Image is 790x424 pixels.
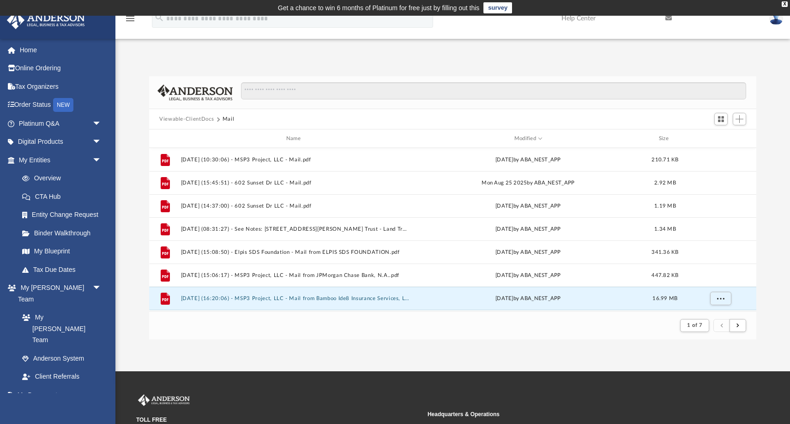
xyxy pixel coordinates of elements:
[181,135,410,143] div: Name
[733,113,747,126] button: Add
[687,135,752,143] div: id
[181,203,410,209] button: [DATE] (14:37:00) - 602 Sunset Dr LLC - Mail.pdf
[782,1,788,7] div: close
[136,416,421,424] small: TOLL FREE
[181,180,410,186] button: [DATE] (15:45:51) - 602 Sunset Dr LLC - Mail.pdf
[92,279,111,298] span: arrow_drop_down
[125,18,136,24] a: menu
[654,180,676,185] span: 2.92 MB
[13,308,106,350] a: My [PERSON_NAME] Team
[6,77,115,96] a: Tax Organizers
[414,135,643,143] div: Modified
[6,114,115,133] a: Platinum Q&Aarrow_drop_down
[6,279,111,308] a: My [PERSON_NAME] Teamarrow_drop_down
[414,179,643,187] div: Mon Aug 25 2025 by ABA_NEST_APP
[53,98,73,112] div: NEW
[153,135,176,143] div: id
[13,242,111,261] a: My Blueprint
[6,41,115,59] a: Home
[181,272,410,278] button: [DATE] (15:06:17) - MSP3 Project, LLC - Mail from JPMorgan Chase Bank, N.A..pdf
[13,260,115,279] a: Tax Due Dates
[414,202,643,210] div: [DATE] by ABA_NEST_APP
[136,394,192,406] img: Anderson Advisors Platinum Portal
[651,157,678,162] span: 210.71 KB
[651,273,678,278] span: 447.82 KB
[13,187,115,206] a: CTA Hub
[154,12,164,23] i: search
[414,271,643,280] div: [DATE] by ABA_NEST_APP
[6,151,115,169] a: My Entitiesarrow_drop_down
[710,292,731,306] button: More options
[13,368,111,386] a: Client Referrals
[149,148,756,312] div: grid
[241,82,746,100] input: Search files and folders
[278,2,480,13] div: Get a chance to win 6 months of Platinum for free just by filling out this
[652,296,677,301] span: 16.99 MB
[6,96,115,115] a: Order StatusNEW
[159,115,214,123] button: Viewable-ClientDocs
[414,295,643,303] div: [DATE] by ABA_NEST_APP
[651,250,678,255] span: 341.36 KB
[483,2,512,13] a: survey
[428,410,712,418] small: Headquarters & Operations
[6,59,115,78] a: Online Ordering
[13,206,115,224] a: Entity Change Request
[6,133,115,151] a: Digital Productsarrow_drop_down
[687,323,702,328] span: 1 of 7
[647,135,684,143] div: Size
[13,349,111,368] a: Anderson System
[680,319,709,332] button: 1 of 7
[92,386,111,405] span: arrow_drop_down
[414,248,643,257] div: [DATE] by ABA_NEST_APP
[6,386,111,404] a: My Documentsarrow_drop_down
[4,11,88,29] img: Anderson Advisors Platinum Portal
[92,133,111,152] span: arrow_drop_down
[181,226,410,232] button: [DATE] (08:31:27) - See Notes: [STREET_ADDRESS][PERSON_NAME] Trust - Land Trust Documents from [P...
[414,156,643,164] div: [DATE] by ABA_NEST_APP
[181,295,410,301] button: [DATE] (16:20:06) - MSP3 Project, LLC - Mail from Bamboo Ide8 Insurance Services, LLC.pdf
[125,13,136,24] i: menu
[92,114,111,133] span: arrow_drop_down
[223,115,235,123] button: Mail
[13,169,115,188] a: Overview
[714,113,728,126] button: Switch to Grid View
[654,203,676,209] span: 1.19 MB
[769,12,783,25] img: User Pic
[414,225,643,234] div: [DATE] by ABA_NEST_APP
[92,151,111,170] span: arrow_drop_down
[654,227,676,232] span: 1.34 MB
[181,157,410,163] button: [DATE] (10:30:06) - MSP3 Project, LLC - Mail.pdf
[13,224,115,242] a: Binder Walkthrough
[181,249,410,255] button: [DATE] (15:08:50) - Elpis SDS Foundation - Mail from ELPIS SDS FOUNDATION.pdf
